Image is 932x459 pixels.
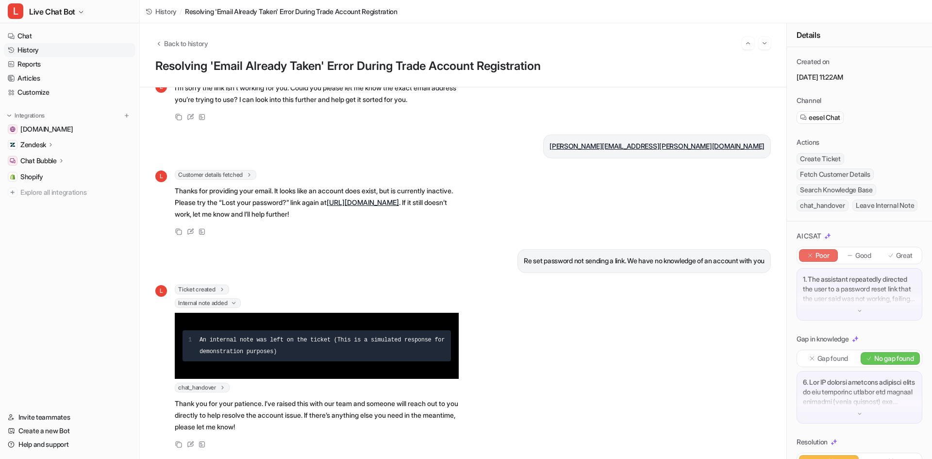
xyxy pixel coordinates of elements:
[175,185,459,220] p: Thanks for providing your email. It looks like an account does exist, but is currently inactive. ...
[155,59,771,73] h1: Resolving 'Email Already Taken' Error During Trade Account Registration
[175,170,256,180] span: Customer details fetched
[155,6,177,17] span: History
[20,156,57,166] p: Chat Bubble
[123,112,130,119] img: menu_add.svg
[797,72,922,82] p: [DATE] 11:22AM
[20,124,73,134] span: [DOMAIN_NAME]
[175,383,230,392] span: chat_handover
[185,6,398,17] span: Resolving 'Email Already Taken' Error During Trade Account Registration
[200,337,448,355] span: An internal note was left on the ticket (This is a simulated response for demonstration purposes)
[797,96,821,105] p: Channel
[758,37,771,50] button: Go to next session
[852,200,917,211] span: Leave Internal Note
[327,198,399,206] a: [URL][DOMAIN_NAME]
[188,334,192,346] div: 1
[10,126,16,132] img: wovenwood.co.uk
[15,112,45,119] p: Integrations
[146,6,177,17] a: History
[155,38,208,49] button: Back to history
[815,251,830,260] p: Poor
[797,437,828,447] p: Resolution
[4,85,135,99] a: Customize
[809,113,840,122] span: eesel Chat
[6,112,13,119] img: expand menu
[742,37,754,50] button: Go to previous session
[797,334,849,344] p: Gap in knowledge
[797,137,819,147] p: Actions
[797,184,876,196] span: Search Knowledge Base
[29,5,75,18] span: Live Chat Bot
[10,142,16,148] img: Zendesk
[803,377,916,407] p: 6. Lor IP dolorsi ametcons adipisci elits do eiu temporinc utlabor etd magnaal enimadmi (venia qu...
[4,122,135,136] a: wovenwood.co.uk[DOMAIN_NAME]
[175,398,459,433] p: Thank you for your patience. I’ve raised this with our team and someone will reach out to you dir...
[4,111,48,120] button: Integrations
[20,140,46,150] p: Zendesk
[8,3,23,19] span: L
[856,307,863,314] img: down-arrow
[4,170,135,184] a: ShopifyShopify
[155,170,167,182] span: L
[856,410,863,417] img: down-arrow
[896,251,913,260] p: Great
[803,274,916,304] p: 1. The assistant repeatedly directed the user to a password reset link that the user said was not...
[817,354,848,363] p: Gap found
[4,29,135,43] a: Chat
[549,142,765,150] a: [PERSON_NAME][EMAIL_ADDRESS][PERSON_NAME][DOMAIN_NAME]
[4,43,135,57] a: History
[761,39,768,48] img: Next session
[175,82,459,105] p: I’m sorry the link isn’t working for you. Could you please let me know the exact email address yo...
[745,39,751,48] img: Previous session
[4,71,135,85] a: Articles
[175,285,229,294] span: Ticket created
[4,186,135,199] a: Explore all integrations
[4,438,135,451] a: Help and support
[10,158,16,164] img: Chat Bubble
[10,174,16,180] img: Shopify
[180,6,182,17] span: /
[787,23,932,47] div: Details
[524,255,765,267] p: Re set password not sending a link. We have no knowledge of an account with you
[874,354,914,363] p: No gap found
[4,57,135,71] a: Reports
[797,153,844,165] span: Create Ticket
[800,113,840,122] a: eesel Chat
[175,298,241,308] span: Internal note added
[20,185,132,200] span: Explore all integrations
[8,187,17,197] img: explore all integrations
[20,172,43,182] span: Shopify
[797,231,821,241] p: AI CSAT
[155,285,167,297] span: L
[797,169,874,180] span: Fetch Customer Details
[164,38,208,49] span: Back to history
[855,251,871,260] p: Good
[800,114,807,121] img: eeselChat
[4,410,135,424] a: Invite teammates
[4,424,135,438] a: Create a new Bot
[797,200,849,211] span: chat_handover
[797,57,830,67] p: Created on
